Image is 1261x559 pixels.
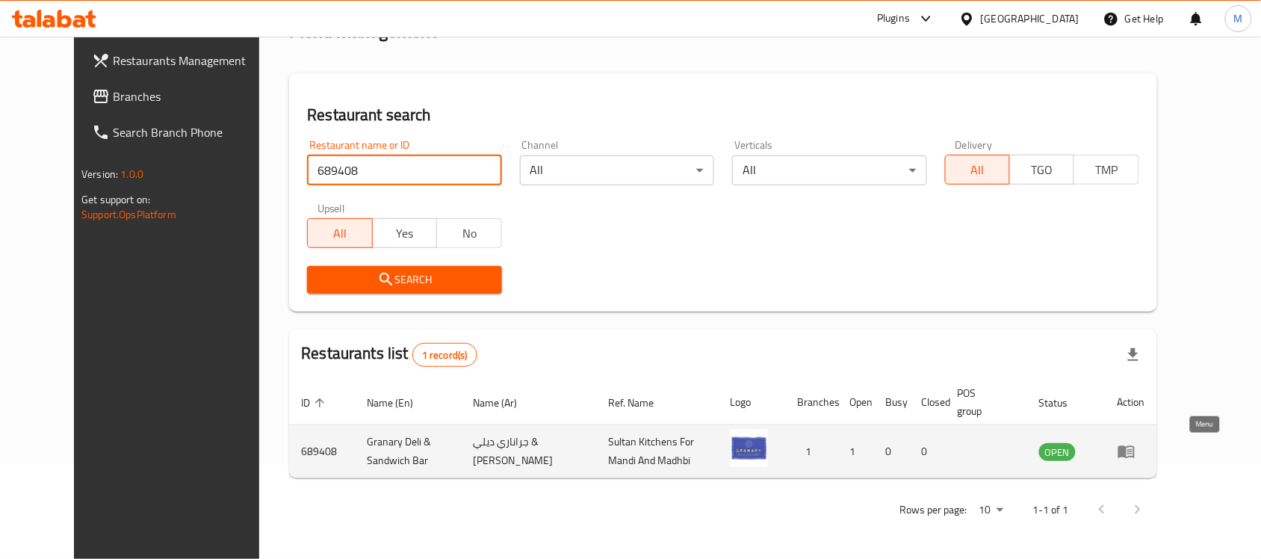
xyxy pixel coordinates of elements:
button: All [307,218,372,248]
a: Support.OpsPlatform [81,205,176,224]
span: Restaurants Management [113,52,273,70]
th: Branches [786,380,838,425]
div: Plugins [877,10,910,28]
span: All [952,159,1004,181]
button: All [945,155,1010,185]
label: Upsell [317,203,345,214]
span: 1 record(s) [413,348,477,362]
p: Rows per page: [900,501,967,519]
span: Get support on: [81,190,150,209]
button: Yes [372,218,437,248]
span: Version: [81,164,118,184]
span: TGO [1016,159,1068,181]
span: Search [319,271,489,289]
td: 1 [838,425,874,478]
th: Closed [910,380,946,425]
td: 1 [786,425,838,478]
span: ID [301,394,329,412]
span: Name (Ar) [473,394,536,412]
label: Delivery [955,140,993,150]
a: Search Branch Phone [80,114,285,150]
button: Search [307,266,501,294]
p: 1-1 of 1 [1033,501,1069,519]
div: OPEN [1039,443,1076,461]
span: Yes [379,223,431,244]
span: POS group [958,384,1009,420]
span: TMP [1080,159,1133,181]
img: ⁠Granary Deli & Sandwich Bar [731,430,768,467]
span: Search Branch Phone [113,123,273,141]
h2: Menu management [289,19,436,43]
a: Restaurants Management [80,43,285,78]
a: Branches [80,78,285,114]
td: 0 [910,425,946,478]
div: Total records count [412,343,477,367]
td: 0 [874,425,910,478]
h2: Restaurants list [301,342,477,367]
th: Open [838,380,874,425]
th: Busy [874,380,910,425]
h2: Restaurant search [307,104,1139,126]
div: Rows per page: [973,499,1009,522]
span: Status [1039,394,1088,412]
div: All [520,155,714,185]
button: TMP [1073,155,1138,185]
td: 689408 [289,425,355,478]
button: No [436,218,501,248]
button: TGO [1009,155,1074,185]
span: No [443,223,495,244]
span: M [1234,10,1243,27]
span: 1.0.0 [120,164,143,184]
div: All [732,155,926,185]
span: Ref. Name [608,394,673,412]
span: Name (En) [367,394,433,412]
td: Sultan Kitchens For Mandi And Madhbi [596,425,718,478]
th: Logo [719,380,786,425]
td: ⁠Granary Deli & Sandwich Bar [355,425,461,478]
table: enhanced table [289,380,1157,478]
span: OPEN [1039,444,1076,461]
span: All [314,223,366,244]
td: جراناري ديلي & [PERSON_NAME] [461,425,596,478]
div: [GEOGRAPHIC_DATA] [981,10,1079,27]
div: Export file [1115,337,1151,373]
th: Action [1106,380,1157,425]
span: Branches [113,87,273,105]
input: Search for restaurant name or ID.. [307,155,501,185]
